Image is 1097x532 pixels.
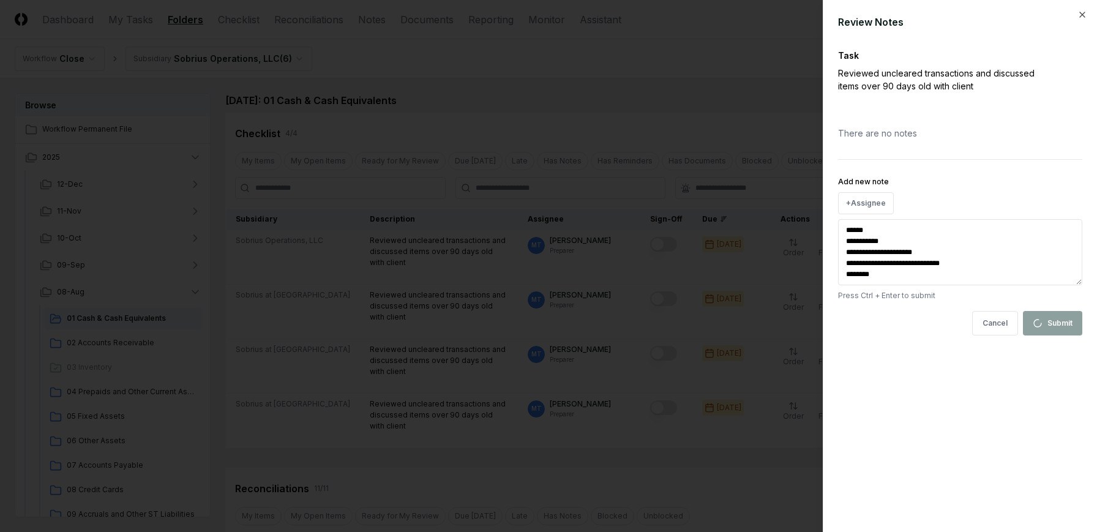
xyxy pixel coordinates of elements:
[838,49,1082,62] div: Task
[972,311,1018,335] button: Cancel
[838,192,894,214] button: +Assignee
[838,15,1082,29] div: Review Notes
[838,290,1082,301] p: Press Ctrl + Enter to submit
[838,117,1082,149] div: There are no notes
[838,67,1040,92] p: Reviewed uncleared transactions and discussed items over 90 days old with client
[838,177,889,186] label: Add new note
